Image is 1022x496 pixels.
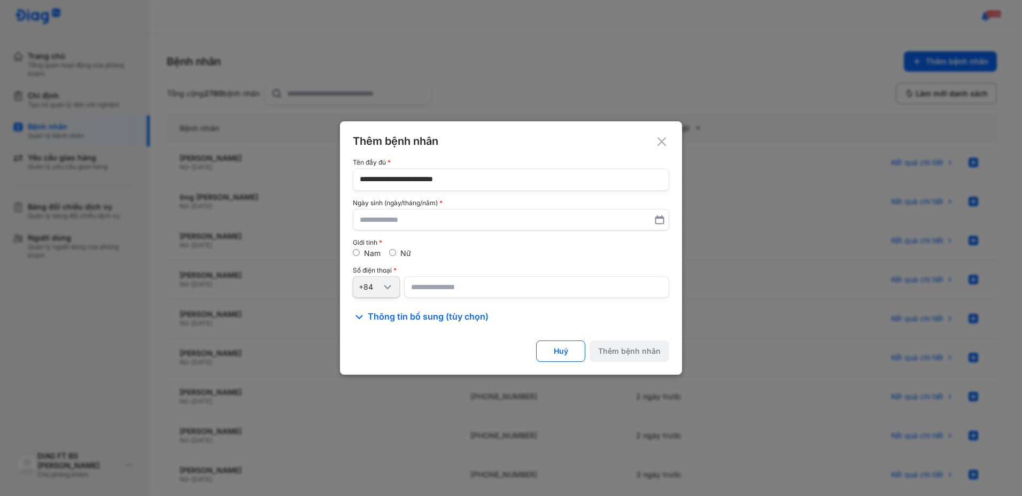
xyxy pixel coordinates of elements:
[536,340,585,362] button: Huỷ
[353,134,669,148] div: Thêm bệnh nhân
[353,159,669,166] div: Tên đầy đủ
[598,346,661,356] div: Thêm bệnh nhân
[353,199,669,207] div: Ngày sinh (ngày/tháng/năm)
[353,267,669,274] div: Số điện thoại
[368,311,489,323] span: Thông tin bổ sung (tùy chọn)
[364,249,381,258] label: Nam
[400,249,411,258] label: Nữ
[590,340,669,362] button: Thêm bệnh nhân
[359,282,381,292] div: +84
[353,239,669,246] div: Giới tính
